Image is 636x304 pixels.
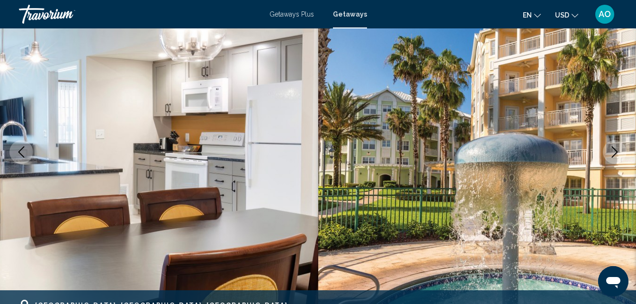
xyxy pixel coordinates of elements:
a: Getaways [333,10,367,18]
button: Change language [523,8,541,22]
button: Change currency [555,8,578,22]
a: Getaways Plus [269,10,314,18]
button: User Menu [592,4,617,24]
iframe: Button to launch messaging window [598,266,628,296]
span: AO [599,9,611,19]
a: Travorium [19,5,260,24]
span: en [523,11,532,19]
span: USD [555,11,569,19]
button: Previous image [9,140,33,164]
button: Next image [603,140,627,164]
